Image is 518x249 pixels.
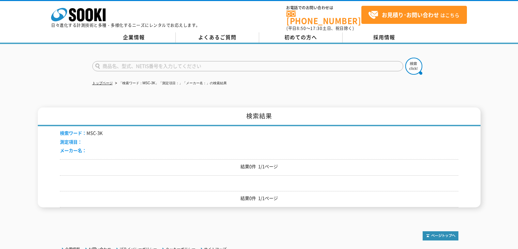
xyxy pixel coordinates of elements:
[405,58,422,75] img: btn_search.png
[286,11,361,25] a: [PHONE_NUMBER]
[343,32,426,43] a: 採用情報
[284,33,317,41] span: 初めての方へ
[297,25,306,31] span: 8:50
[60,138,82,145] span: 測定項目：
[92,81,113,85] a: トップページ
[286,25,354,31] span: (平日 ～ 土日、祝日除く)
[361,6,467,24] a: お見積り･お問い合わせはこちら
[176,32,259,43] a: よくあるご質問
[423,231,458,240] img: トップページへ
[51,23,200,27] p: 日々進化する計測技術と多種・多様化するニーズにレンタルでお応えします。
[60,130,103,137] li: MSC-3K
[60,147,87,153] span: メーカー名：
[310,25,323,31] span: 17:30
[368,10,459,20] span: はこちら
[259,32,343,43] a: 初めての方へ
[92,32,176,43] a: 企業情報
[114,80,227,87] li: 「検索ワード：MSC-3K」「測定項目：」「メーカー名：」の検索結果
[382,11,439,19] strong: お見積り･お問い合わせ
[38,107,481,126] h1: 検索結果
[60,163,458,170] p: 結果0件 1/1ページ
[60,130,87,136] span: 検索ワード：
[92,61,403,71] input: 商品名、型式、NETIS番号を入力してください
[60,195,458,202] p: 結果0件 1/1ページ
[286,6,361,10] span: お電話でのお問い合わせは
